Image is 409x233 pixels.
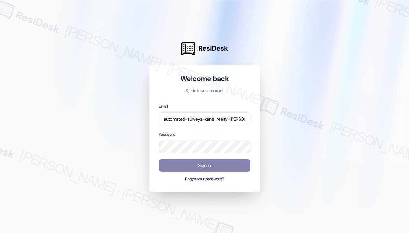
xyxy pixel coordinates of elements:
[159,88,250,94] p: Sign in to your account
[198,44,228,53] span: ResiDesk
[159,112,250,125] input: name@example.com
[159,176,250,182] button: Forgot your password?
[159,104,168,109] label: Email
[181,42,195,55] img: ResiDesk Logo
[159,132,176,137] label: Password
[159,74,250,83] h1: Welcome back
[159,159,250,172] button: Sign In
